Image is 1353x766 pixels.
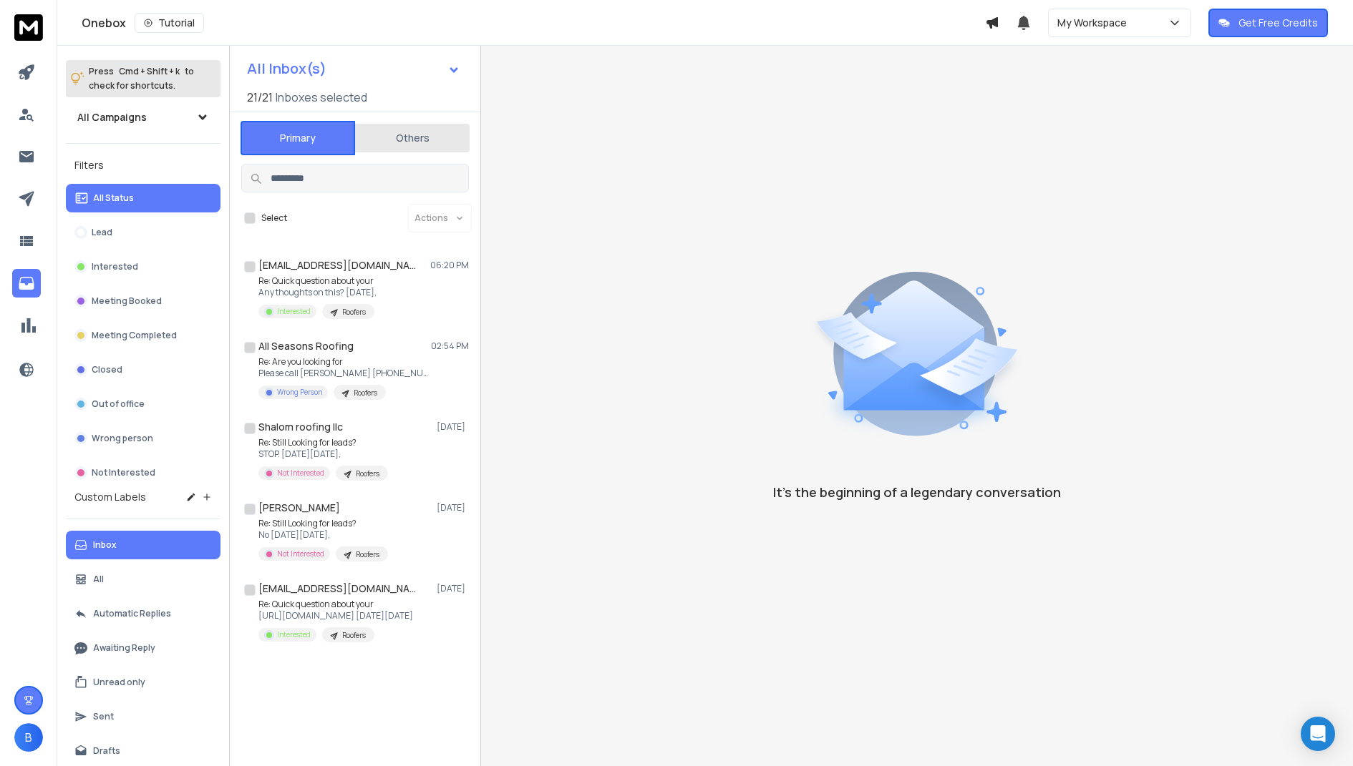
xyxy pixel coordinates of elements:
p: All [93,574,104,585]
button: Get Free Credits [1208,9,1328,37]
button: All Campaigns [66,103,220,132]
p: STOP. [DATE][DATE], [258,448,388,460]
p: Any thoughts on this? [DATE], [258,287,377,298]
label: Select [261,212,287,224]
p: It’s the beginning of a legendary conversation [773,482,1061,502]
div: Open Intercom Messenger [1301,717,1335,751]
button: Meeting Booked [66,287,220,315]
p: Not Interested [277,468,324,478]
p: Re: Are you looking for [258,356,430,368]
p: Interested [277,306,311,317]
button: All Status [66,184,220,212]
p: Inbox [93,539,117,551]
button: Inbox [66,531,220,559]
p: [URL][DOMAIN_NAME] [DATE][DATE] [258,610,413,622]
button: Closed [66,355,220,384]
h1: Shalom roofing llc [258,420,343,434]
p: No [DATE][DATE], [258,529,388,541]
p: Not Interested [92,467,155,478]
button: Interested [66,252,220,281]
button: Sent [66,702,220,731]
h1: [EMAIL_ADDRESS][DOMAIN_NAME] [258,581,416,596]
p: Interested [277,629,311,640]
button: Meeting Completed [66,321,220,350]
p: Wrong Person [277,387,322,398]
p: Interested [92,261,138,272]
h1: All Campaigns [77,110,147,124]
span: 21 / 21 [247,89,273,106]
p: 06:20 PM [430,260,469,271]
button: B [14,723,43,752]
p: [DATE] [437,583,469,594]
button: Drafts [66,737,220,765]
h1: [PERSON_NAME] [258,501,340,515]
p: Re: Still Looking for leads? [258,518,388,529]
button: All Inbox(s) [236,54,472,83]
p: Re: Still Looking for leads? [258,437,388,448]
p: Meeting Completed [92,330,177,341]
h1: [EMAIL_ADDRESS][DOMAIN_NAME] [258,258,416,272]
button: Lead [66,218,220,247]
p: Roofers [342,307,366,318]
p: Wrong person [92,433,153,444]
button: Out of office [66,390,220,418]
p: All Status [93,192,134,204]
p: Automatic Replies [93,608,171,619]
button: Not Interested [66,458,220,487]
p: Roofers [356,468,379,479]
h3: Inboxes selected [276,89,367,106]
h1: All Seasons Roofing [258,339,354,353]
button: Automatic Replies [66,599,220,628]
p: Awaiting Reply [93,642,155,654]
p: Out of office [92,398,145,410]
p: Roofers [354,388,377,398]
h1: All Inbox(s) [247,62,326,76]
p: Please call [PERSON_NAME] [PHONE_NUMBER] On [258,368,430,379]
p: Meeting Booked [92,295,162,307]
p: Roofers [342,630,366,641]
p: Lead [92,227,112,238]
span: Cmd + Shift + k [117,63,182,79]
p: Get Free Credits [1238,16,1318,30]
div: Onebox [82,13,985,33]
p: Not Interested [277,549,324,559]
p: Press to check for shortcuts. [89,64,194,93]
p: Sent [93,711,114,722]
button: Wrong person [66,424,220,453]
h3: Filters [66,155,220,175]
button: Awaiting Reply [66,634,220,662]
p: Closed [92,364,122,375]
p: Re: Quick question about your [258,275,377,287]
button: Others [355,122,470,154]
h3: Custom Labels [74,490,146,504]
p: Drafts [93,745,120,757]
p: [DATE] [437,421,469,433]
p: [DATE] [437,502,469,514]
button: Unread only [66,668,220,697]
button: Tutorial [135,13,204,33]
p: 02:54 PM [431,340,469,352]
p: Unread only [93,677,145,688]
p: Roofers [356,549,379,560]
button: All [66,565,220,594]
p: Re: Quick question about your [258,599,413,610]
button: Primary [241,121,355,155]
p: My Workspace [1057,16,1133,30]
